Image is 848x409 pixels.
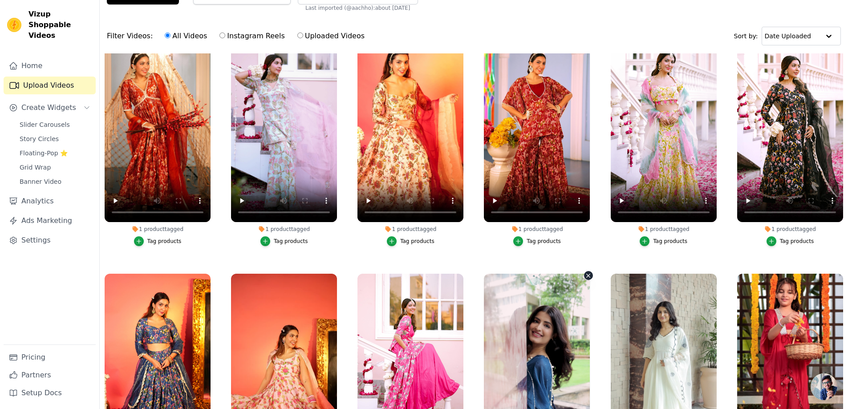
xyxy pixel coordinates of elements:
[20,149,68,158] span: Floating-Pop ⭐
[4,212,96,230] a: Ads Marketing
[20,163,51,172] span: Grid Wrap
[20,177,61,186] span: Banner Video
[734,27,841,45] div: Sort by:
[527,238,561,245] div: Tag products
[164,30,207,42] label: All Videos
[811,373,837,400] div: Open chat
[357,226,463,233] div: 1 product tagged
[147,238,182,245] div: Tag products
[297,30,365,42] label: Uploaded Videos
[134,236,182,246] button: Tag products
[165,32,170,38] input: All Videos
[484,226,590,233] div: 1 product tagged
[14,118,96,131] a: Slider Carousels
[4,192,96,210] a: Analytics
[640,236,687,246] button: Tag products
[780,238,814,245] div: Tag products
[653,238,687,245] div: Tag products
[297,32,303,38] input: Uploaded Videos
[20,120,70,129] span: Slider Carousels
[767,236,814,246] button: Tag products
[274,238,308,245] div: Tag products
[4,231,96,249] a: Settings
[4,99,96,117] button: Create Widgets
[737,226,843,233] div: 1 product tagged
[513,236,561,246] button: Tag products
[387,236,434,246] button: Tag products
[4,77,96,94] a: Upload Videos
[231,226,337,233] div: 1 product tagged
[20,134,59,143] span: Story Circles
[219,32,225,38] input: Instagram Reels
[21,102,76,113] span: Create Widgets
[305,4,410,12] span: Last imported (@ aachho ): about [DATE]
[14,147,96,159] a: Floating-Pop ⭐
[4,366,96,384] a: Partners
[4,384,96,402] a: Setup Docs
[400,238,434,245] div: Tag products
[4,57,96,75] a: Home
[105,226,211,233] div: 1 product tagged
[107,26,369,46] div: Filter Videos:
[14,161,96,174] a: Grid Wrap
[28,9,92,41] span: Vizup Shoppable Videos
[611,226,717,233] div: 1 product tagged
[260,236,308,246] button: Tag products
[14,175,96,188] a: Banner Video
[7,18,21,32] img: Vizup
[584,271,593,280] button: Video Delete
[219,30,285,42] label: Instagram Reels
[14,133,96,145] a: Story Circles
[4,348,96,366] a: Pricing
